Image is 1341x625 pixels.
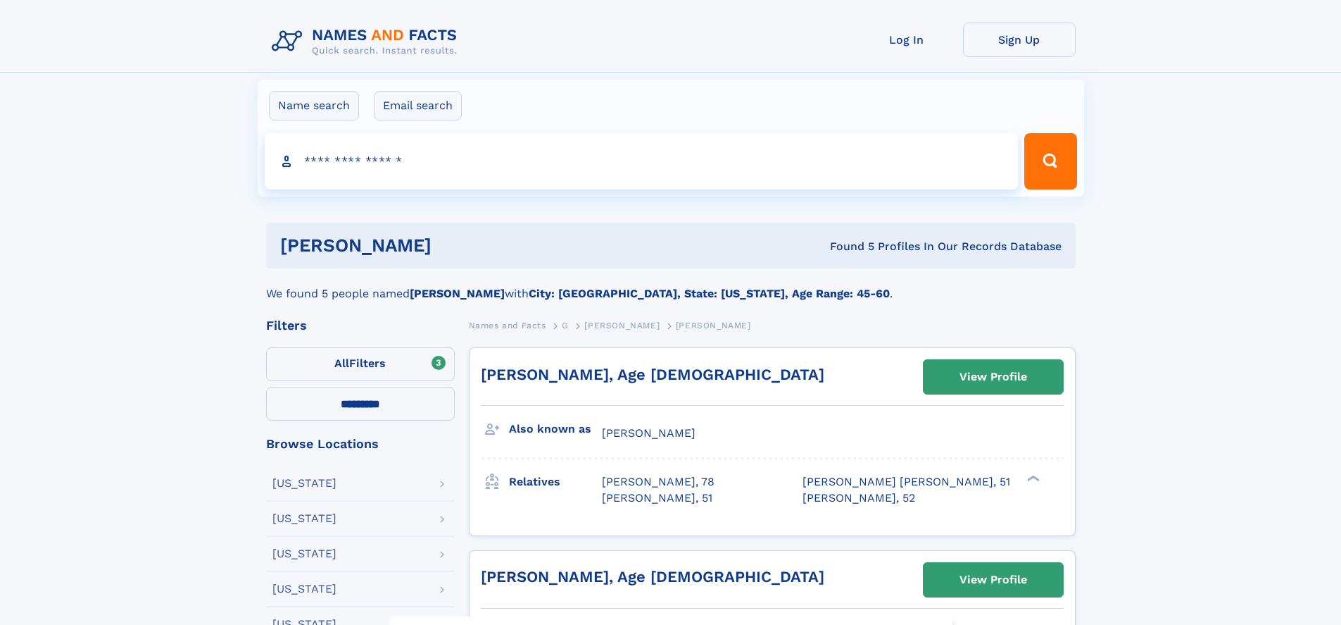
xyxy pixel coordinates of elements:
[959,564,1027,596] div: View Profile
[272,548,336,559] div: [US_STATE]
[562,321,569,330] span: G
[265,133,1019,190] input: search input
[269,91,359,120] label: Name search
[469,316,546,334] a: Names and Facts
[924,563,1063,597] a: View Profile
[802,490,915,506] a: [PERSON_NAME], 52
[602,490,712,506] a: [PERSON_NAME], 51
[676,321,751,330] span: [PERSON_NAME]
[509,470,602,494] h3: Relatives
[410,287,505,300] b: [PERSON_NAME]
[959,361,1027,393] div: View Profile
[631,239,1062,254] div: Found 5 Profiles In Our Records Database
[272,478,336,489] div: [US_STATE]
[272,583,336,595] div: [US_STATE]
[509,417,602,441] h3: Also known as
[529,287,890,300] b: City: [GEOGRAPHIC_DATA], State: [US_STATE], Age Range: 45-60
[334,357,349,370] span: All
[602,426,695,440] span: [PERSON_NAME]
[266,347,455,381] label: Filters
[802,474,1010,490] a: [PERSON_NAME] [PERSON_NAME], 51
[280,237,631,254] h1: [PERSON_NAME]
[272,513,336,524] div: [US_STATE]
[562,316,569,334] a: G
[481,366,824,383] a: [PERSON_NAME], Age [DEMOGRAPHIC_DATA]
[1024,474,1040,483] div: ❯
[963,23,1076,57] a: Sign Up
[266,319,455,332] div: Filters
[850,23,963,57] a: Log In
[374,91,462,120] label: Email search
[266,268,1076,302] div: We found 5 people named with .
[584,316,660,334] a: [PERSON_NAME]
[1024,133,1076,190] button: Search Button
[266,438,455,450] div: Browse Locations
[266,23,469,61] img: Logo Names and Facts
[602,474,714,490] a: [PERSON_NAME], 78
[924,360,1063,394] a: View Profile
[481,568,824,586] a: [PERSON_NAME], Age [DEMOGRAPHIC_DATA]
[584,321,660,330] span: [PERSON_NAME]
